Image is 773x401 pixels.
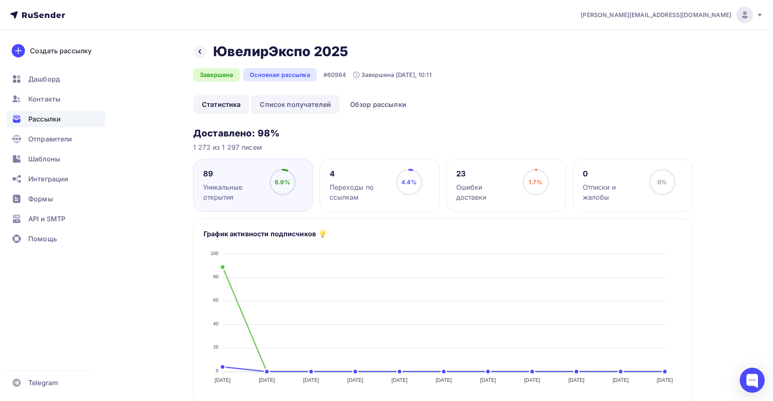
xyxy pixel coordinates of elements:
tspan: [DATE] [391,378,408,384]
tspan: [DATE] [303,378,319,384]
div: 89 [203,169,262,179]
tspan: [DATE] [347,378,363,384]
a: Список получателей [251,95,340,114]
div: 0 [583,169,641,179]
tspan: 20 [213,345,219,350]
div: Уникальные открытия [203,182,262,202]
tspan: [DATE] [524,378,540,384]
tspan: [DATE] [480,378,496,384]
h3: Доставлено: 98% [193,127,693,139]
span: [PERSON_NAME][EMAIL_ADDRESS][DOMAIN_NAME] [581,11,731,19]
a: Формы [7,191,106,207]
tspan: [DATE] [259,378,275,384]
tspan: [DATE] [657,378,673,384]
div: Основная рассылка [243,68,316,82]
tspan: 40 [213,321,219,326]
tspan: 0 [216,368,219,373]
span: Telegram [28,378,58,388]
div: Переходы по ссылкам [330,182,388,202]
a: Дашборд [7,71,106,87]
span: Отправители [28,134,72,144]
tspan: 60 [213,298,219,303]
a: Контакты [7,91,106,107]
span: Контакты [28,94,60,104]
tspan: [DATE] [214,378,231,384]
div: Завершена [193,68,240,82]
span: Дашборд [28,74,60,84]
span: 1.7% [529,178,542,186]
span: 4.4% [401,178,417,186]
a: Рассылки [7,111,106,127]
div: 23 [456,169,515,179]
div: 4 [330,169,388,179]
tspan: [DATE] [613,378,629,384]
a: [PERSON_NAME][EMAIL_ADDRESS][DOMAIN_NAME] [581,7,763,23]
span: Рассылки [28,114,61,124]
span: API и SMTP [28,214,65,224]
span: 6.9% [275,178,290,186]
span: 0% [657,178,667,186]
div: Завершена [DATE], 10:11 [353,71,432,79]
h2: ЮвелирЭкспо 2025 [213,43,348,60]
div: 1 272 из 1 297 писем [193,142,693,152]
div: Создать рассылку [30,46,92,56]
div: Ошибки доставки [456,182,515,202]
a: Обзор рассылки [341,95,415,114]
a: Шаблоны [7,151,106,167]
div: Отписки и жалобы [583,182,641,202]
span: Помощь [28,234,57,244]
tspan: [DATE] [568,378,584,384]
a: Отправители [7,131,106,147]
tspan: 80 [213,274,219,279]
span: Интеграции [28,174,68,184]
tspan: 100 [211,251,219,256]
span: Формы [28,194,53,204]
h5: График активности подписчиков [204,229,316,239]
a: Статистика [193,95,249,114]
span: Шаблоны [28,154,60,164]
tspan: [DATE] [436,378,452,384]
div: #60984 [323,71,346,79]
